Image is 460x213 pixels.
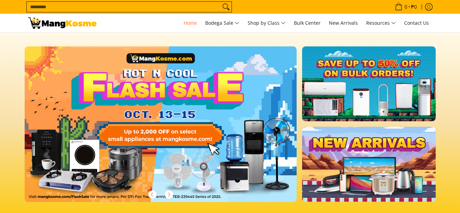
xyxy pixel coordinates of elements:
[366,19,396,27] span: Resources
[244,14,289,32] a: Shop by Class
[184,20,197,26] span: Home
[363,14,399,32] a: Resources
[25,46,319,213] a: More
[294,20,321,26] span: Bulk Center
[103,14,432,32] nav: Main Menu
[393,3,419,11] span: •
[404,20,429,26] span: Contact Us
[325,14,361,32] a: New Arrivals
[403,4,408,9] span: 0
[221,2,232,12] button: Search
[145,187,160,202] button: Previous
[205,19,239,27] span: Bodega Sale
[161,187,176,202] button: Next
[329,20,358,26] span: New Arrivals
[180,14,200,32] a: Home
[248,19,286,27] span: Shop by Class
[202,14,243,32] a: Bodega Sale
[401,14,432,32] a: Contact Us
[28,17,97,29] img: Mang Kosme: Your Home Appliances Warehouse Sale Partner!
[410,4,418,9] span: ₱0
[290,14,324,32] a: Bulk Center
